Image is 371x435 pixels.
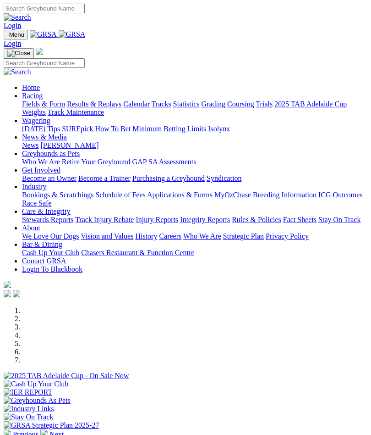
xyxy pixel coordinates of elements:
div: News & Media [22,141,367,150]
div: About [22,232,367,240]
a: Fact Sheets [283,216,316,223]
a: Careers [159,232,181,240]
a: Breeding Information [253,191,316,199]
a: Rules & Policies [232,216,281,223]
a: GAP SA Assessments [132,158,196,166]
img: IER REPORT [4,388,52,396]
a: Applications & Forms [147,191,213,199]
img: GRSA [30,30,57,39]
a: Become an Owner [22,174,76,182]
div: Industry [22,191,367,207]
div: Bar & Dining [22,249,367,257]
img: 2025 TAB Adelaide Cup - On Sale Now [4,372,129,380]
a: [DATE] Tips [22,125,60,133]
a: News & Media [22,133,67,141]
a: ICG Outcomes [318,191,362,199]
a: Wagering [22,117,50,124]
a: Who We Are [183,232,221,240]
a: Stay On Track [318,216,360,223]
a: [PERSON_NAME] [40,141,98,149]
a: Retire Your Greyhound [62,158,131,166]
a: Weights [22,108,46,116]
button: Toggle navigation [4,30,28,39]
a: Privacy Policy [266,232,309,240]
input: Search [4,4,85,13]
a: Stewards Reports [22,216,73,223]
img: Greyhounds As Pets [4,396,71,405]
img: Search [4,68,31,76]
button: Toggle navigation [4,48,34,58]
a: 2025 TAB Adelaide Cup [274,100,347,108]
a: Industry [22,183,46,190]
a: Fields & Form [22,100,65,108]
a: Tracks [152,100,171,108]
a: Get Involved [22,166,60,174]
img: GRSA Strategic Plan 2025-27 [4,421,99,429]
a: Strategic Plan [223,232,264,240]
a: Contact GRSA [22,257,66,265]
a: Track Injury Rebate [75,216,134,223]
a: Racing [22,92,43,100]
span: Menu [9,31,24,38]
a: Bar & Dining [22,240,62,248]
a: Schedule of Fees [95,191,145,199]
a: Trials [256,100,273,108]
a: About [22,224,40,232]
a: History [135,232,157,240]
div: Greyhounds as Pets [22,158,367,166]
a: Purchasing a Greyhound [132,174,205,182]
a: Minimum Betting Limits [132,125,206,133]
a: Login [4,22,21,29]
a: Greyhounds as Pets [22,150,80,157]
a: Statistics [173,100,200,108]
div: Racing [22,100,367,117]
img: GRSA [59,30,86,39]
a: Results & Replays [67,100,121,108]
a: Integrity Reports [180,216,230,223]
a: Calendar [123,100,150,108]
a: Bookings & Scratchings [22,191,93,199]
a: Coursing [227,100,254,108]
a: Login To Blackbook [22,265,82,273]
a: Chasers Restaurant & Function Centre [81,249,194,257]
a: How To Bet [95,125,131,133]
a: Syndication [207,174,241,182]
img: logo-grsa-white.png [36,48,43,55]
div: Get Involved [22,174,367,183]
img: twitter.svg [13,290,20,297]
img: Stay On Track [4,413,53,421]
a: Grading [202,100,225,108]
a: Cash Up Your Club [22,249,79,257]
img: Search [4,13,31,22]
div: Wagering [22,125,367,133]
div: Care & Integrity [22,216,367,224]
img: facebook.svg [4,290,11,297]
a: News [22,141,38,149]
a: We Love Our Dogs [22,232,79,240]
a: Login [4,39,21,47]
a: Who We Are [22,158,60,166]
a: MyOzChase [214,191,251,199]
img: Industry Links [4,405,54,413]
a: Track Maintenance [48,108,104,116]
a: Injury Reports [136,216,178,223]
a: SUREpick [62,125,93,133]
a: Vision and Values [81,232,133,240]
input: Search [4,58,85,68]
a: Race Safe [22,199,51,207]
img: Close [7,50,30,57]
a: Become a Trainer [78,174,131,182]
a: Care & Integrity [22,207,71,215]
img: Cash Up Your Club [4,380,68,388]
img: logo-grsa-white.png [4,281,11,288]
a: Isolynx [208,125,230,133]
a: Home [22,84,40,91]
